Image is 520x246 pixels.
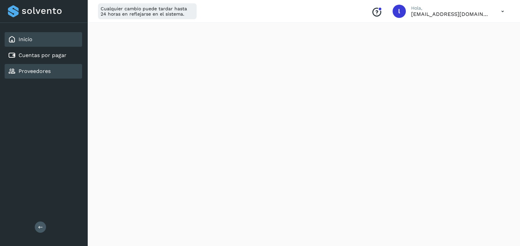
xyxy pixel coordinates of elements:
p: luisfgonzalez@solgic.mx [411,11,491,17]
div: Proveedores [5,64,82,79]
a: Proveedores [19,68,51,74]
p: Hola, [411,5,491,11]
a: Cuentas por pagar [19,52,67,58]
div: Cuentas por pagar [5,48,82,63]
a: Inicio [19,36,32,42]
div: Inicio [5,32,82,47]
div: Cualquier cambio puede tardar hasta 24 horas en reflejarse en el sistema. [98,3,197,19]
